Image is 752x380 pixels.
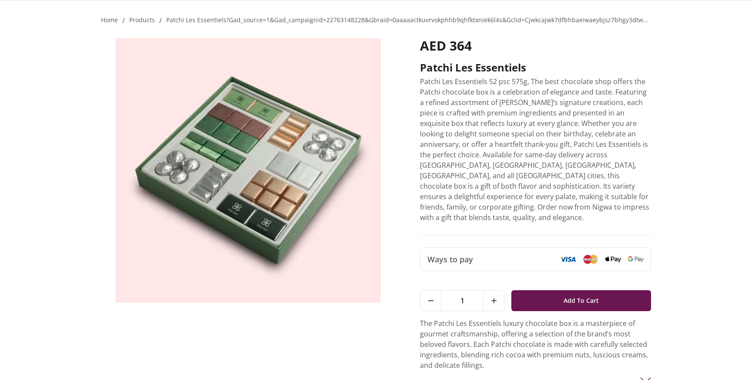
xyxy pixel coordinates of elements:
img: Patchi Les Essentiels Chocolate shop Patchi Les Essentiels Patchi chocolate Birthday gift [101,38,396,303]
p: The Patchi Les Essentiels luxury chocolate box is a masterpiece of gourmet craftsmanship, offerin... [420,318,651,370]
span: AED 364 [420,37,472,54]
img: Apple Pay [605,256,621,263]
li: / [159,15,162,26]
li: / [122,15,125,26]
a: products [129,16,155,24]
button: Add To Cart [511,290,651,311]
span: Ways to pay [427,253,473,265]
a: Home [101,16,118,24]
p: Patchi Les Essentiels 52 psc 575g, The best chocolate shop offers the Patchi chocolate box is a c... [420,76,651,223]
img: Visa [560,256,576,262]
img: Google Pay [628,256,644,262]
span: 1 [441,291,483,311]
h2: Patchi Les Essentiels [420,61,651,75]
img: Mastercard [583,254,598,264]
span: Add To Cart [564,293,599,309]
